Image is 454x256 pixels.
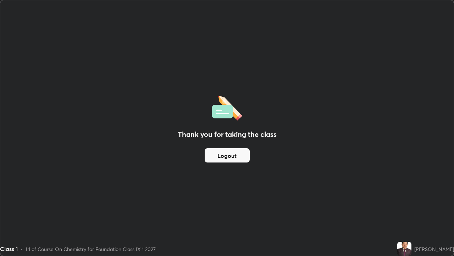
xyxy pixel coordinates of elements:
img: offlineFeedback.1438e8b3.svg [212,94,242,121]
div: L1 of Course On Chemistry for Foundation Class IX 1 2027 [26,245,156,253]
div: • [21,245,23,253]
h2: Thank you for taking the class [178,129,277,140]
button: Logout [205,148,250,162]
img: 682439f971974016be8beade0d312caf.jpg [397,242,411,256]
div: [PERSON_NAME] [414,245,454,253]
